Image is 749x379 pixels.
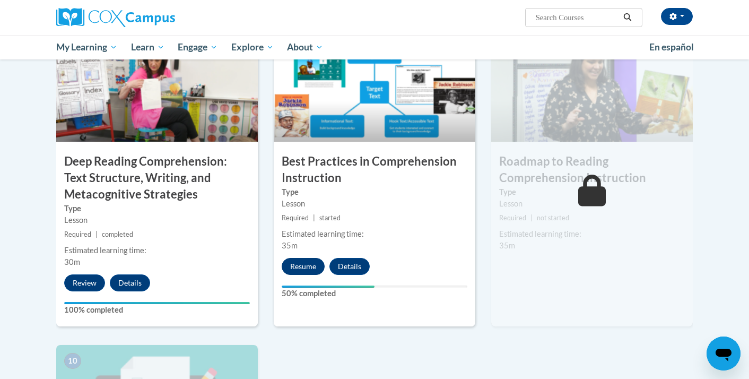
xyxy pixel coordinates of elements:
span: not started [537,214,569,222]
span: 30m [64,257,80,266]
button: Account Settings [661,8,693,25]
button: Resume [282,258,325,275]
h3: Roadmap to Reading Comprehension Instruction [491,153,693,186]
button: Details [329,258,370,275]
a: My Learning [49,35,124,59]
span: About [287,41,323,54]
span: completed [102,230,133,238]
a: Learn [124,35,171,59]
span: En español [649,41,694,53]
div: Lesson [282,198,467,210]
span: 10 [64,353,81,369]
a: Cox Campus [56,8,258,27]
div: Your progress [64,302,250,304]
div: Estimated learning time: [64,245,250,256]
a: Explore [224,35,281,59]
span: Explore [231,41,274,54]
a: Engage [171,35,224,59]
span: started [319,214,341,222]
span: Required [64,230,91,238]
button: Review [64,274,105,291]
label: Type [64,203,250,214]
span: Learn [131,41,164,54]
a: En español [642,36,701,58]
div: Estimated learning time: [499,228,685,240]
label: 50% completed [282,288,467,299]
img: Course Image [274,36,475,142]
label: Type [282,186,467,198]
h3: Best Practices in Comprehension Instruction [274,153,475,186]
div: Your progress [282,286,374,288]
span: 35m [282,241,298,250]
a: About [281,35,330,59]
button: Search [620,11,635,24]
img: Cox Campus [56,8,175,27]
span: | [313,214,315,222]
img: Course Image [491,36,693,142]
span: | [95,230,98,238]
span: 35m [499,241,515,250]
div: Lesson [499,198,685,210]
div: Main menu [40,35,709,59]
span: Required [282,214,309,222]
div: Lesson [64,214,250,226]
input: Search Courses [535,11,620,24]
span: Required [499,214,526,222]
div: Estimated learning time: [282,228,467,240]
iframe: Button to launch messaging window [707,337,741,371]
label: 100% completed [64,304,250,316]
span: | [530,214,533,222]
span: Engage [178,41,217,54]
span: My Learning [56,41,117,54]
button: Details [110,274,150,291]
img: Course Image [56,36,258,142]
h3: Deep Reading Comprehension: Text Structure, Writing, and Metacognitive Strategies [56,153,258,202]
label: Type [499,186,685,198]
